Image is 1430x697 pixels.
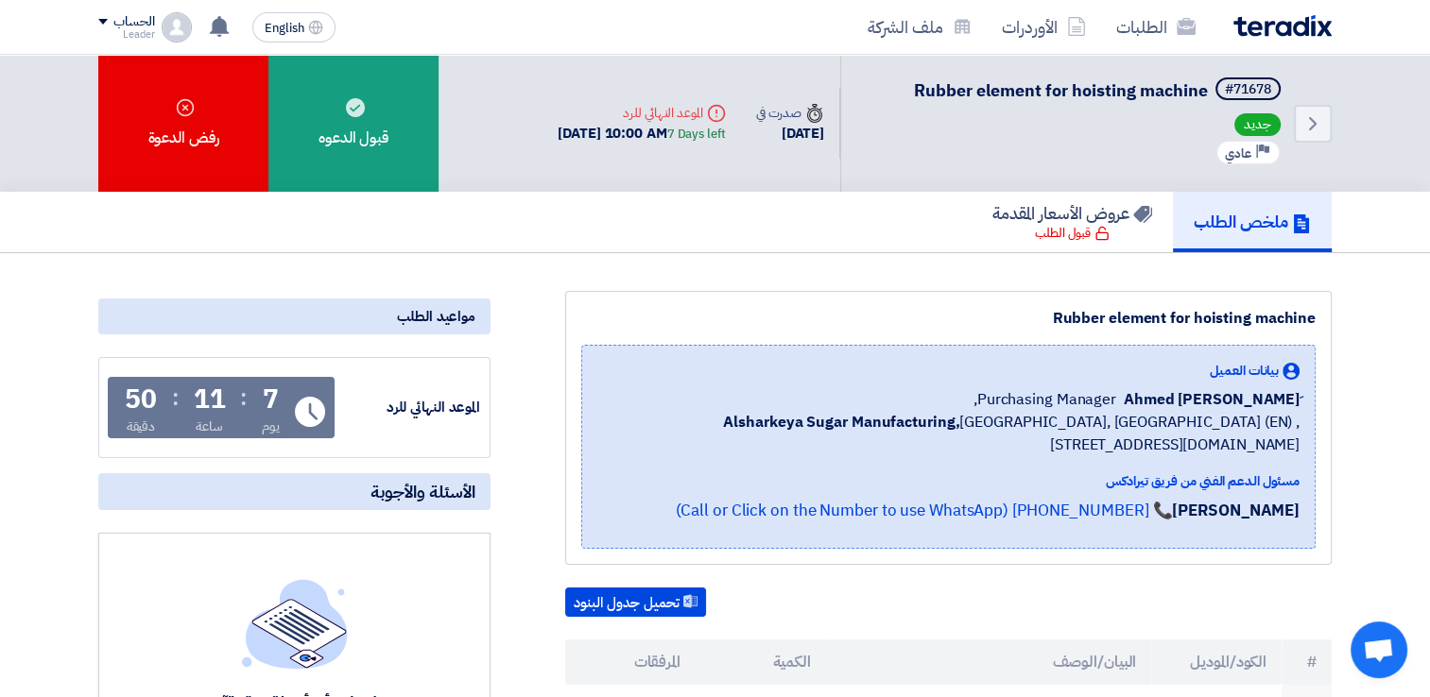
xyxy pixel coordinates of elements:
[263,386,279,413] div: 7
[565,639,696,685] th: المرفقات
[370,481,475,502] span: الأسئلة والأجوبة
[756,123,824,144] div: [DATE]
[973,388,1116,411] span: Purchasing Manager,
[196,416,223,436] div: ساعة
[597,411,1300,456] span: [GEOGRAPHIC_DATA], [GEOGRAPHIC_DATA] (EN) ,[STREET_ADDRESS][DOMAIN_NAME]
[987,5,1101,49] a: الأوردرات
[1035,224,1110,243] div: قبول الطلب
[1225,144,1251,162] span: عادي
[262,416,280,436] div: يوم
[194,386,226,413] div: 11
[1351,621,1407,678] div: Open chat
[252,12,336,42] button: English
[98,55,268,192] div: رفض الدعوة
[1225,83,1271,96] div: #71678
[338,397,480,418] div: الموعد النهائي للرد
[172,381,179,415] div: :
[1233,15,1332,37] img: Teradix logo
[242,579,348,668] img: empty_state_list.svg
[1172,499,1300,522] strong: [PERSON_NAME]
[675,499,1172,522] a: 📞 [PHONE_NUMBER] (Call or Click on the Number to use WhatsApp)
[240,381,247,415] div: :
[667,125,726,144] div: 7 Days left
[1210,361,1279,381] span: بيانات العميل
[558,103,725,123] div: الموعد النهائي للرد
[125,386,157,413] div: 50
[992,202,1152,224] h5: عروض الأسعار المقدمة
[1282,639,1332,685] th: #
[723,411,959,433] b: Alsharkeya Sugar Manufacturing,
[756,103,824,123] div: صدرت في
[914,77,1208,103] span: Rubber element for hoisting machine
[98,298,491,334] div: مواعيد الطلب
[597,471,1300,491] div: مسئول الدعم الفني من فريق تيرادكس
[98,29,154,40] div: Leader
[113,14,154,30] div: الحساب
[265,22,304,35] span: English
[914,77,1284,104] h5: Rubber element for hoisting machine
[162,12,192,42] img: profile_test.png
[1124,388,1300,411] span: ِAhmed [PERSON_NAME]
[853,5,987,49] a: ملف الشركة
[127,416,156,436] div: دقيقة
[826,639,1152,685] th: البيان/الوصف
[565,587,706,618] button: تحميل جدول البنود
[696,639,826,685] th: الكمية
[972,192,1173,252] a: عروض الأسعار المقدمة قبول الطلب
[1194,211,1311,232] h5: ملخص الطلب
[1234,113,1281,136] span: جديد
[268,55,439,192] div: قبول الدعوه
[1173,192,1332,252] a: ملخص الطلب
[1101,5,1211,49] a: الطلبات
[581,307,1316,330] div: Rubber element for hoisting machine
[558,123,725,144] div: [DATE] 10:00 AM
[1151,639,1282,685] th: الكود/الموديل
